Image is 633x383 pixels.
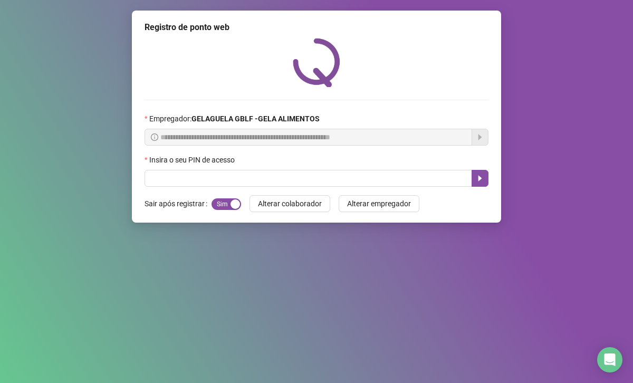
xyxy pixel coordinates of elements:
[347,198,411,209] span: Alterar empregador
[597,347,622,372] div: Open Intercom Messenger
[145,195,212,212] label: Sair após registrar
[339,195,419,212] button: Alterar empregador
[145,154,242,166] label: Insira o seu PIN de acesso
[258,198,322,209] span: Alterar colaborador
[151,133,158,141] span: info-circle
[250,195,330,212] button: Alterar colaborador
[476,174,484,183] span: caret-right
[145,21,488,34] div: Registro de ponto web
[293,38,340,87] img: QRPoint
[149,113,320,125] span: Empregador :
[191,114,320,123] strong: GELAGUELA GBLF -GELA ALIMENTOS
